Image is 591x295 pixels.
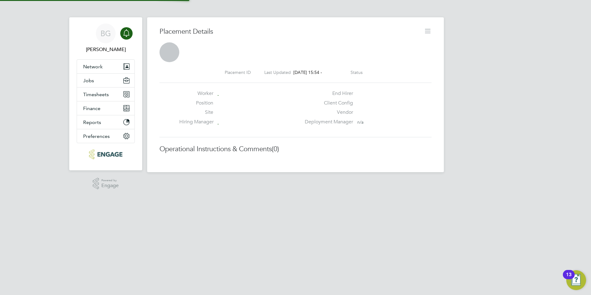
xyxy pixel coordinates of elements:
label: Hiring Manager [179,119,213,125]
button: Timesheets [77,88,134,101]
label: End Hirer [301,90,353,97]
h3: Operational Instructions & Comments [159,145,432,154]
a: Go to home page [77,149,135,159]
span: Becky Green [77,46,135,53]
span: Engage [101,183,119,188]
span: Timesheets [83,92,109,97]
span: Preferences [83,133,110,139]
div: 13 [566,275,572,283]
a: BG[PERSON_NAME] [77,24,135,53]
label: Status [351,70,363,75]
span: Finance [83,105,100,111]
button: Jobs [77,74,134,87]
label: Site [179,109,213,116]
span: BG [100,29,111,37]
label: Vendor [301,109,353,116]
nav: Main navigation [69,17,142,170]
span: Network [83,64,103,70]
a: Powered byEngage [93,178,119,190]
label: Last Updated [264,70,291,75]
button: Finance [77,101,134,115]
span: Reports [83,119,101,125]
span: (0) [272,145,279,153]
button: Network [77,60,134,73]
span: Powered by [101,178,119,183]
label: Placement ID [225,70,251,75]
h3: Placement Details [159,27,419,36]
span: n/a [357,119,364,125]
button: Reports [77,115,134,129]
span: [DATE] 15:54 - [293,70,322,75]
button: Open Resource Center, 13 new notifications [566,270,586,290]
img: carbonrecruitment-logo-retina.png [89,149,122,159]
label: Worker [179,90,213,97]
label: Position [179,100,213,106]
label: Client Config [301,100,353,106]
span: Jobs [83,78,94,83]
label: Deployment Manager [301,119,353,125]
button: Preferences [77,129,134,143]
